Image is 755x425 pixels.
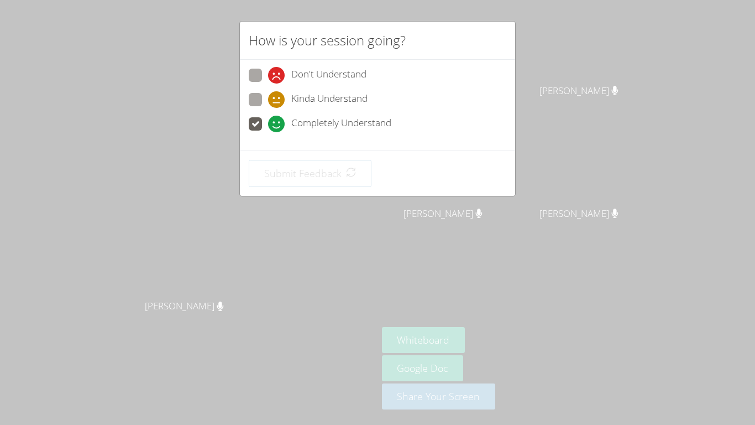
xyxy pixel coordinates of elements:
[291,116,391,132] span: Completely Understand
[264,167,342,180] span: Submit Feedback
[249,30,406,50] h2: How is your session going?
[291,91,368,108] span: Kinda Understand
[291,67,366,84] span: Don't Understand
[249,160,371,187] button: Submit Feedback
